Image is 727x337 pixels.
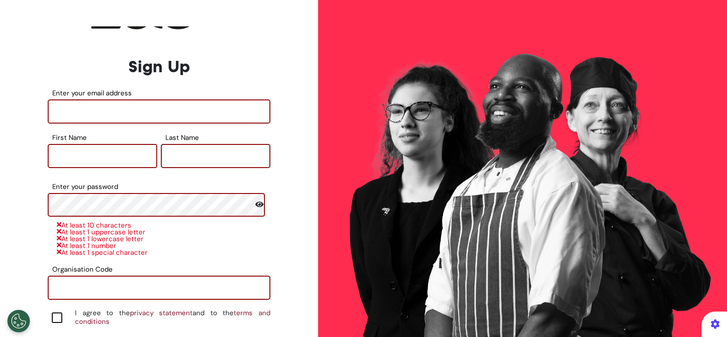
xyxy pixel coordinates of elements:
[75,309,270,326] div: I agree to the and to the
[7,310,30,332] button: Open Preferences
[48,184,270,189] label: Enter your password
[57,228,145,237] span: At least 1 uppercase letter
[57,241,116,250] span: At least 1 number
[75,308,270,326] a: terms and conditions
[130,308,193,317] a: privacy statement
[48,55,270,79] div: Sign Up
[57,221,131,230] span: At least 10 characters
[57,234,144,243] span: At least 1 lowercase letter
[57,248,148,257] span: At least 1 special character
[161,135,270,140] label: Last Name
[48,135,157,140] label: First Name
[48,267,270,272] label: Organisation Code
[48,90,270,96] label: Enter your email address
